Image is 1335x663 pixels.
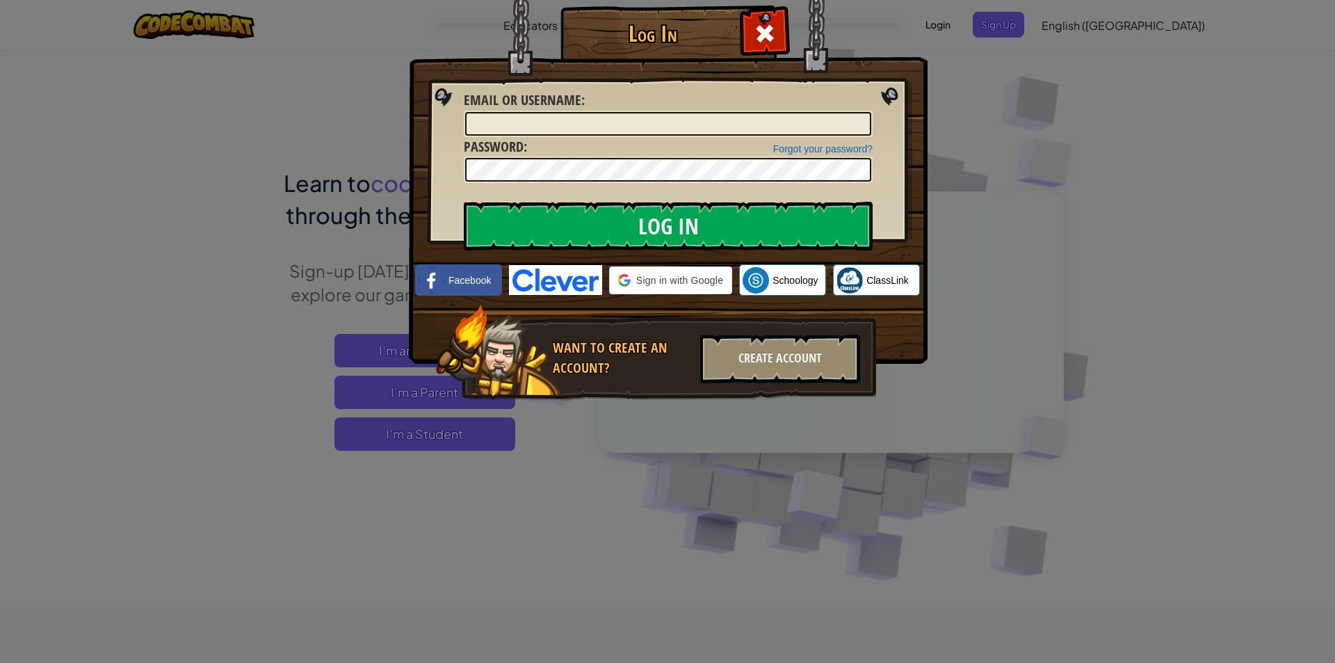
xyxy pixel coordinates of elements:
[773,143,873,154] a: Forgot your password?
[464,137,524,156] span: Password
[419,267,445,294] img: facebook_small.png
[464,202,873,250] input: Log In
[553,338,692,378] div: Want to create an account?
[700,335,860,383] div: Create Account
[743,267,769,294] img: schoology.png
[464,90,581,109] span: Email or Username
[464,137,527,157] label: :
[609,266,732,294] div: Sign in with Google
[509,265,602,295] img: clever-logo-blue.png
[772,273,818,287] span: Schoology
[866,273,909,287] span: ClassLink
[448,273,491,287] span: Facebook
[836,267,863,294] img: classlink-logo-small.png
[564,22,741,46] h1: Log In
[464,90,585,111] label: :
[636,273,723,287] span: Sign in with Google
